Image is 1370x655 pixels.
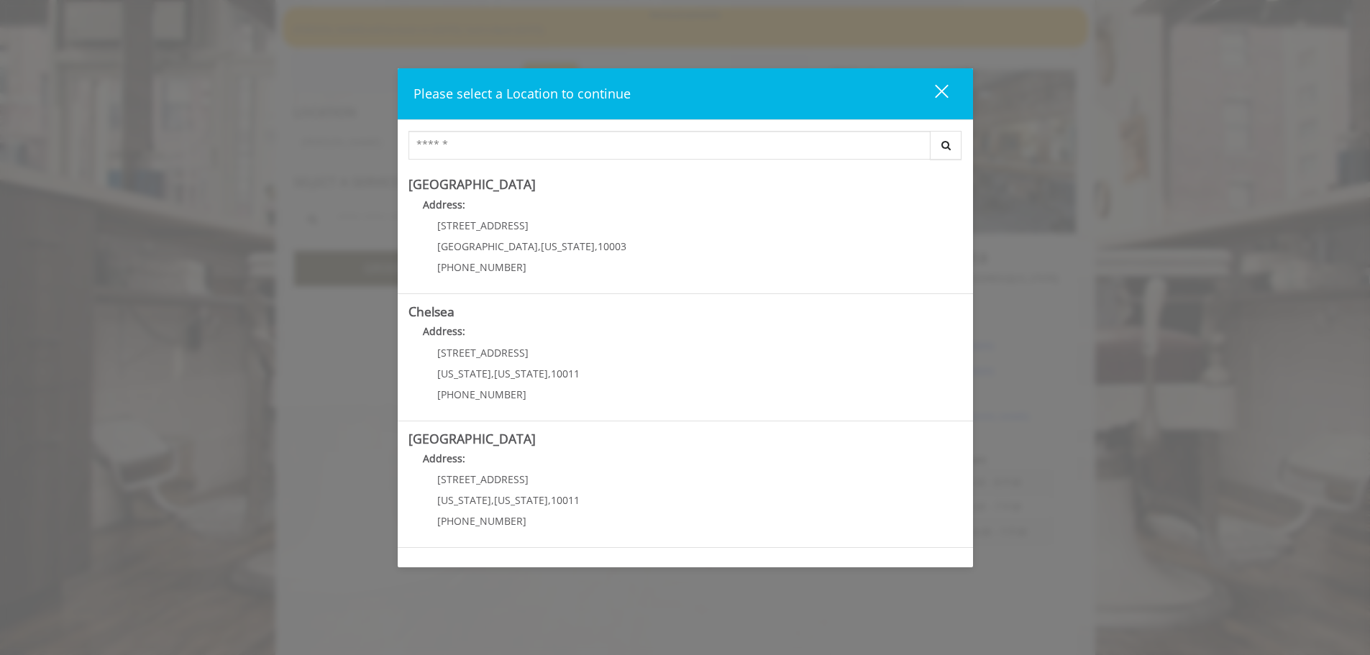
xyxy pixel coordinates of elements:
b: [GEOGRAPHIC_DATA] [408,175,536,193]
b: [GEOGRAPHIC_DATA] [408,430,536,447]
span: , [491,367,494,380]
span: 10011 [551,493,580,507]
b: Chelsea [408,303,455,320]
span: [STREET_ADDRESS] [437,346,529,359]
button: close dialog [908,79,957,109]
span: [US_STATE] [541,239,595,253]
span: , [548,493,551,507]
span: Please select a Location to continue [414,85,631,102]
input: Search Center [408,131,931,160]
span: [US_STATE] [494,367,548,380]
div: close dialog [918,83,947,105]
span: , [595,239,598,253]
b: Address: [423,324,465,338]
span: [US_STATE] [437,367,491,380]
span: , [548,367,551,380]
span: [PHONE_NUMBER] [437,260,526,274]
span: , [491,493,494,507]
span: [STREET_ADDRESS] [437,472,529,486]
i: Search button [938,140,954,150]
div: Center Select [408,131,962,167]
span: [US_STATE] [494,493,548,507]
span: [PHONE_NUMBER] [437,388,526,401]
span: 10011 [551,367,580,380]
b: Flatiron [408,556,453,574]
span: [STREET_ADDRESS] [437,219,529,232]
span: [GEOGRAPHIC_DATA] [437,239,538,253]
span: [PHONE_NUMBER] [437,514,526,528]
span: [US_STATE] [437,493,491,507]
b: Address: [423,198,465,211]
b: Address: [423,452,465,465]
span: , [538,239,541,253]
span: 10003 [598,239,626,253]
